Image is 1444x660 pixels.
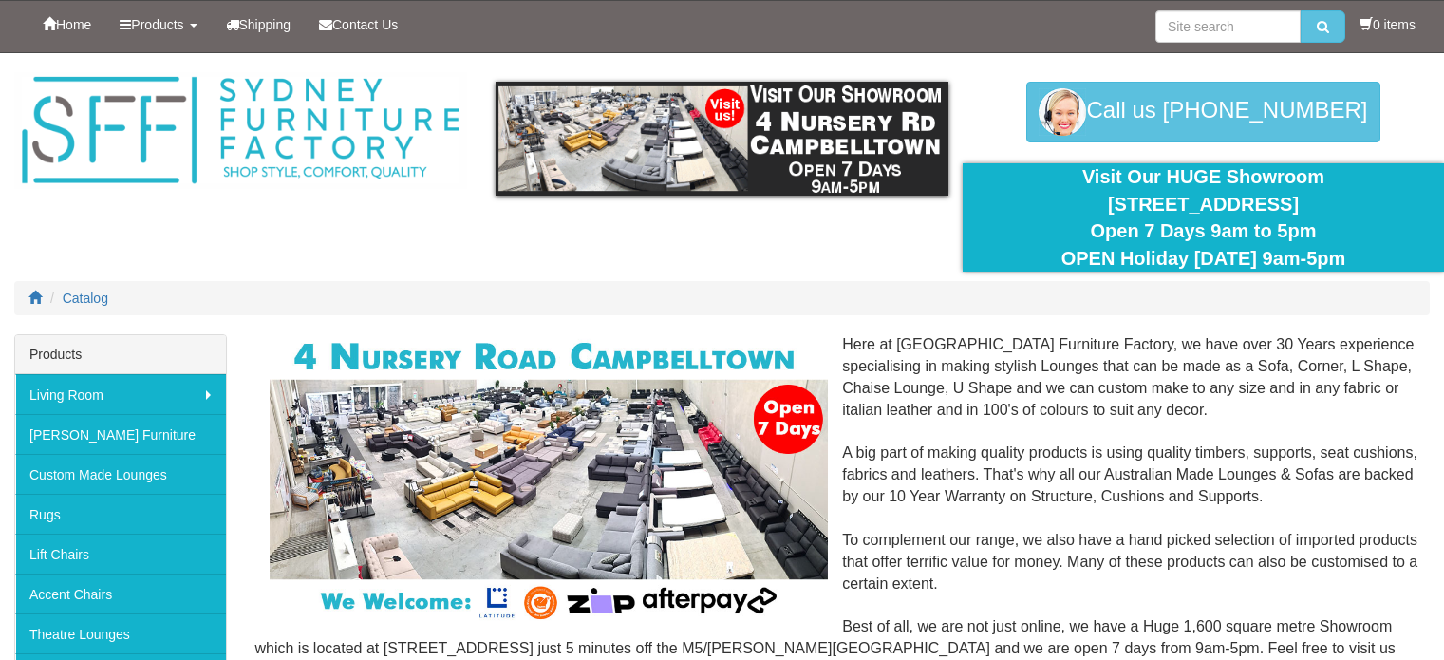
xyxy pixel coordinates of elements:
img: showroom.gif [496,82,948,196]
a: Home [28,1,105,48]
li: 0 items [1360,15,1416,34]
div: Visit Our HUGE Showroom [STREET_ADDRESS] Open 7 Days 9am to 5pm OPEN Holiday [DATE] 9am-5pm [977,163,1430,272]
div: Products [15,335,226,374]
a: Contact Us [305,1,412,48]
a: Accent Chairs [15,574,226,613]
a: Shipping [212,1,306,48]
span: Contact Us [332,17,398,32]
a: Living Room [15,374,226,414]
img: Sydney Furniture Factory [14,72,467,189]
a: Theatre Lounges [15,613,226,653]
input: Site search [1155,10,1301,43]
span: Home [56,17,91,32]
a: Catalog [63,291,108,306]
a: [PERSON_NAME] Furniture [15,414,226,454]
span: Products [131,17,183,32]
a: Rugs [15,494,226,534]
a: Custom Made Lounges [15,454,226,494]
a: Lift Chairs [15,534,226,574]
a: Products [105,1,211,48]
img: Corner Modular Lounges [270,334,829,625]
span: Shipping [239,17,291,32]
